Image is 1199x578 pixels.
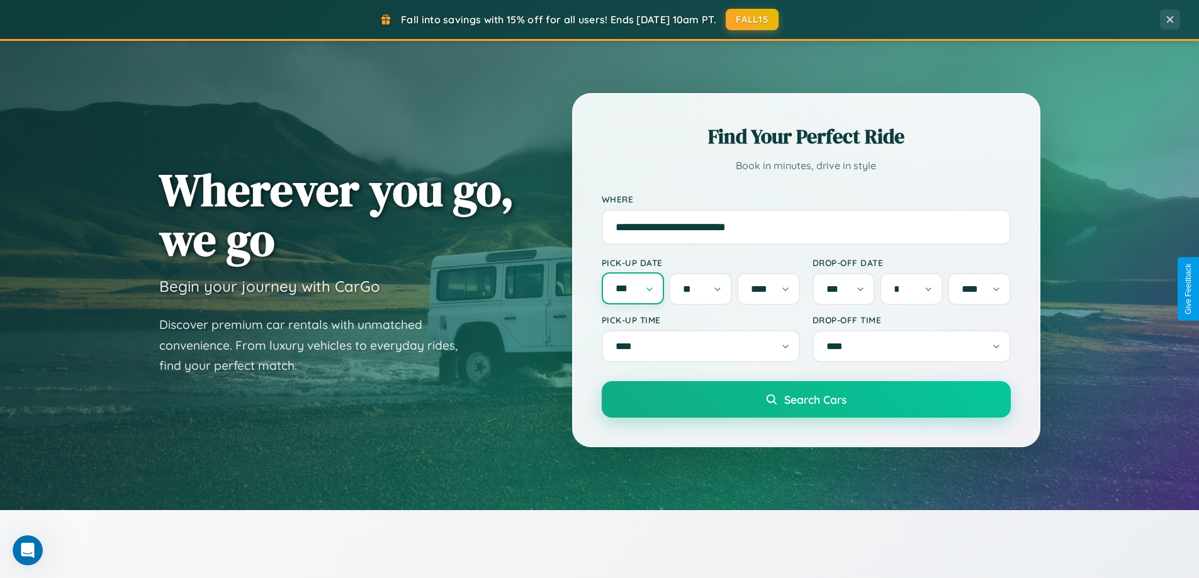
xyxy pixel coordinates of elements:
[602,381,1011,418] button: Search Cars
[726,9,779,30] button: FALL15
[159,314,474,376] p: Discover premium car rentals with unmatched convenience. From luxury vehicles to everyday rides, ...
[159,277,380,296] h3: Begin your journey with CarGo
[813,314,1011,325] label: Drop-off Time
[1184,264,1193,314] div: Give Feedback
[602,123,1011,150] h2: Find Your Perfect Ride
[602,257,800,268] label: Pick-up Date
[159,165,514,264] h1: Wherever you go, we go
[602,314,800,325] label: Pick-up Time
[13,535,43,565] iframe: Intercom live chat
[602,157,1011,175] p: Book in minutes, drive in style
[813,257,1011,268] label: Drop-off Date
[401,13,716,26] span: Fall into savings with 15% off for all users! Ends [DATE] 10am PT.
[784,392,847,406] span: Search Cars
[602,194,1011,204] label: Where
